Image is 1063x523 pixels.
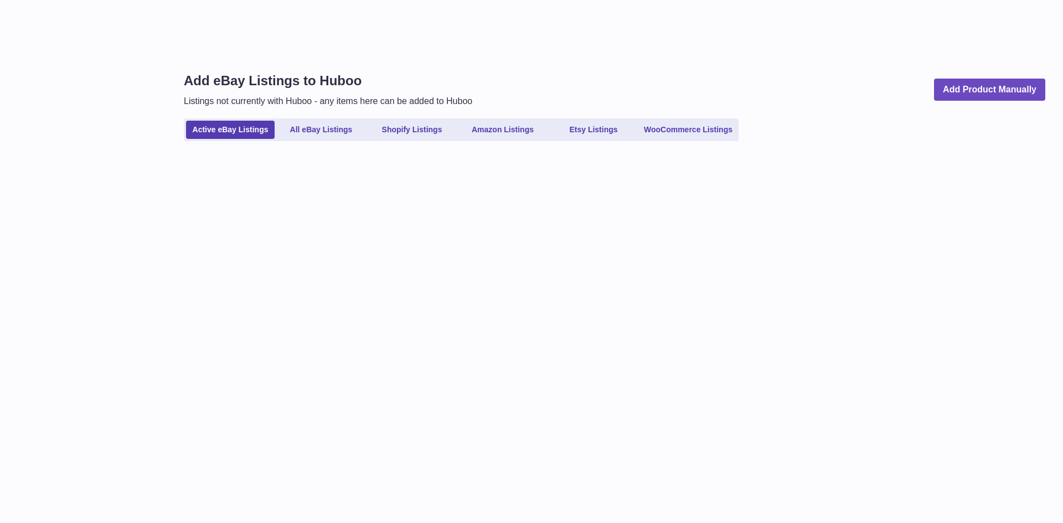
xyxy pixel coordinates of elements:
p: Listings not currently with Huboo - any items here can be added to Huboo [184,95,472,107]
a: Add Product Manually [934,79,1045,101]
a: Active eBay Listings [186,121,275,139]
a: WooCommerce Listings [640,121,736,139]
a: All eBay Listings [277,121,365,139]
a: Shopify Listings [368,121,456,139]
a: Etsy Listings [549,121,638,139]
a: Amazon Listings [458,121,547,139]
h1: Add eBay Listings to Huboo [184,72,472,90]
